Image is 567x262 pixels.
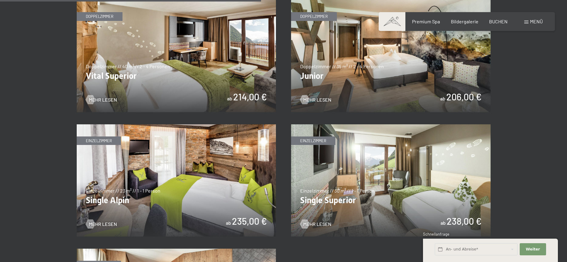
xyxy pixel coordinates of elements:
[86,221,117,227] a: Mehr Lesen
[77,249,276,253] a: Single Relax
[489,18,508,24] a: BUCHEN
[300,221,331,227] a: Mehr Lesen
[77,125,276,128] a: Single Alpin
[291,125,491,128] a: Single Superior
[303,96,331,103] span: Mehr Lesen
[520,243,546,256] button: Weiter
[526,247,540,252] span: Weiter
[89,221,117,227] span: Mehr Lesen
[77,124,276,237] img: Single Alpin
[451,18,478,24] a: Bildergalerie
[303,221,331,227] span: Mehr Lesen
[412,18,440,24] a: Premium Spa
[77,0,276,4] a: Vital Superior
[291,124,491,237] img: Single Superior
[89,96,117,103] span: Mehr Lesen
[291,0,491,4] a: Junior
[530,18,543,24] span: Menü
[86,96,117,103] a: Mehr Lesen
[423,232,449,237] span: Schnellanfrage
[300,96,331,103] a: Mehr Lesen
